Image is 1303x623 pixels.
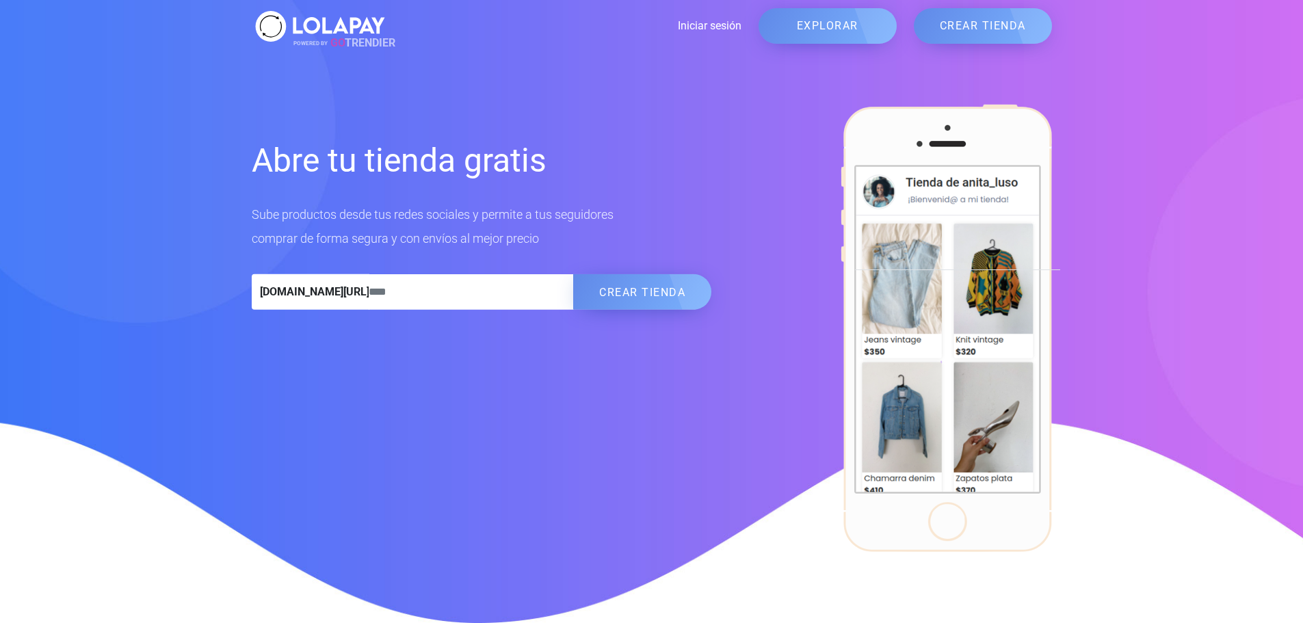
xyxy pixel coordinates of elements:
a: EXPLORAR [759,8,897,44]
p: Sube productos desde tus redes sociales y permite a tus seguidores comprar de forma segura y con ... [252,202,712,250]
span: TRENDIER [293,35,395,51]
h1: Abre tu tienda gratis [252,140,712,182]
span: GO [330,36,345,49]
a: Iniciar sesión [389,18,741,34]
span: POWERED BY [293,40,328,46]
button: CREAR TIENDA [573,274,711,310]
a: CREAR TIENDA [914,8,1052,44]
span: [DOMAIN_NAME][URL] [252,274,369,310]
img: smartphone.png [841,104,1052,553]
img: logo_white.svg [252,7,389,46]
